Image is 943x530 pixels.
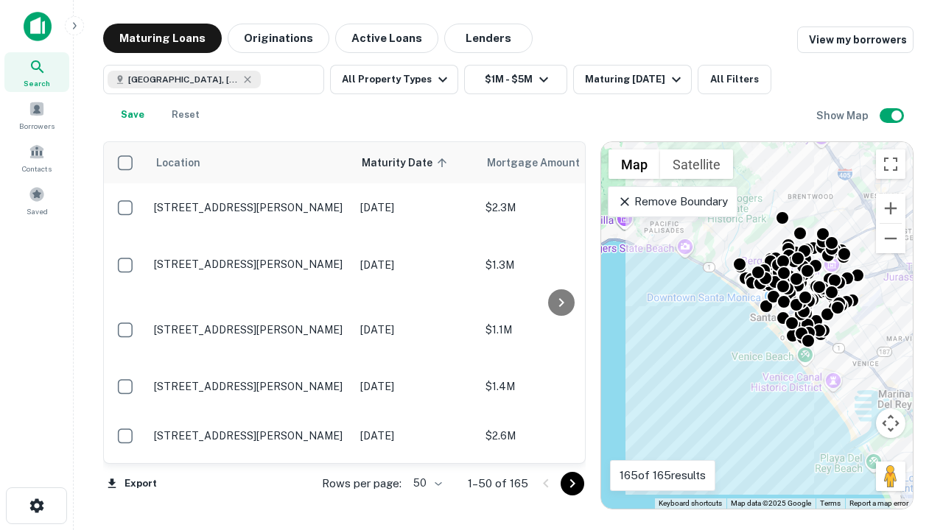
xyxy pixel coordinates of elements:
a: View my borrowers [797,26,914,53]
span: Search [24,77,50,89]
p: [DATE] [360,378,471,395]
button: Reset [162,100,209,130]
span: [GEOGRAPHIC_DATA], [GEOGRAPHIC_DATA], [GEOGRAPHIC_DATA] [128,73,239,86]
button: Lenders [444,24,533,53]
p: Remove Boundary [617,193,727,211]
th: Maturity Date [353,142,478,183]
button: Show street map [609,149,660,179]
button: Zoom in [876,194,905,223]
span: Mortgage Amount [487,154,599,172]
p: [STREET_ADDRESS][PERSON_NAME] [154,323,346,336]
button: All Property Types [330,65,458,94]
h6: Show Map [816,107,871,124]
p: [DATE] [360,322,471,338]
div: Maturing [DATE] [585,71,685,88]
span: Saved [27,205,48,217]
p: $2.6M [485,428,633,444]
a: Terms [820,499,841,507]
p: [DATE] [360,199,471,216]
p: [STREET_ADDRESS][PERSON_NAME] [154,429,346,442]
button: Show satellite imagery [660,149,733,179]
p: $1.4M [485,378,633,395]
span: Location [155,154,200,172]
p: [DATE] [360,257,471,273]
button: Zoom out [876,224,905,253]
button: Save your search to get updates of matches that match your search criteria. [109,100,156,130]
button: Keyboard shortcuts [659,498,722,509]
p: $1.1M [485,322,633,338]
button: Active Loans [335,24,438,53]
p: [STREET_ADDRESS][PERSON_NAME] [154,258,346,271]
p: [DATE] [360,428,471,444]
button: All Filters [698,65,771,94]
th: Location [147,142,353,183]
img: Google [605,490,653,509]
th: Mortgage Amount [478,142,640,183]
a: Open this area in Google Maps (opens a new window) [605,490,653,509]
button: Maturing Loans [103,24,222,53]
div: 50 [407,473,444,494]
span: Borrowers [19,120,55,132]
a: Saved [4,180,69,220]
p: Rows per page: [322,475,402,492]
button: Toggle fullscreen view [876,149,905,179]
button: Export [103,473,161,495]
p: $1.3M [485,257,633,273]
p: $2.3M [485,199,633,216]
p: [STREET_ADDRESS][PERSON_NAME] [154,201,346,214]
button: Maturing [DATE] [573,65,692,94]
iframe: Chat Widget [869,365,943,436]
button: Drag Pegman onto the map to open Street View [876,462,905,491]
a: Borrowers [4,95,69,135]
p: [STREET_ADDRESS][PERSON_NAME] [154,380,346,393]
p: 1–50 of 165 [468,475,528,492]
span: Maturity Date [362,154,452,172]
button: $1M - $5M [464,65,567,94]
p: 165 of 165 results [620,467,706,484]
img: capitalize-icon.png [24,12,52,41]
a: Report a map error [849,499,908,507]
div: 0 0 [601,142,913,509]
button: Originations [228,24,329,53]
button: Go to next page [561,472,584,495]
a: Contacts [4,138,69,177]
a: Search [4,52,69,92]
span: Contacts [22,163,52,174]
span: Map data ©2025 Google [731,499,811,507]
